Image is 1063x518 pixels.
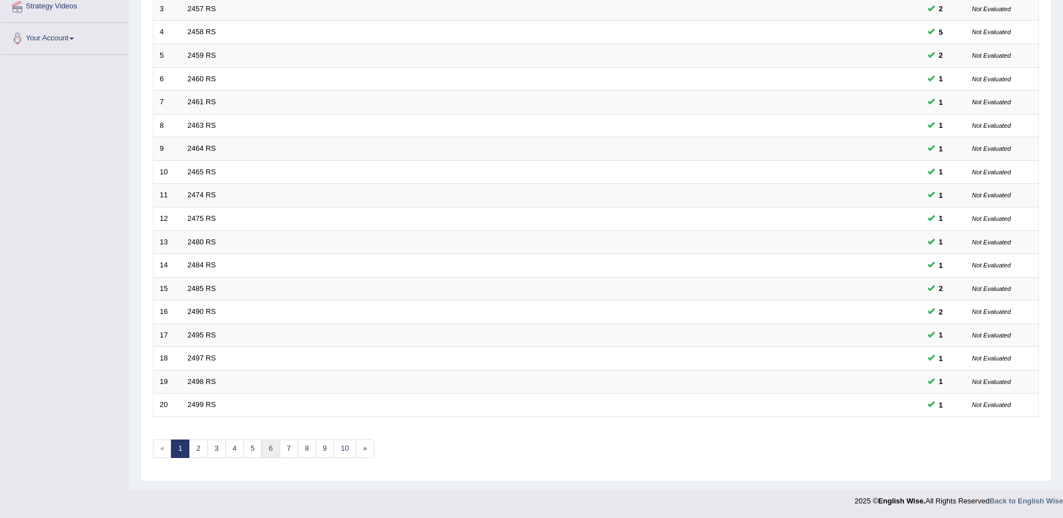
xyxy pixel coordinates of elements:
[188,284,216,293] a: 2485 RS
[188,144,216,152] a: 2464 RS
[171,440,189,458] a: 1
[154,347,182,371] td: 18
[972,76,1011,82] small: Not Evaluated
[972,308,1011,315] small: Not Evaluated
[154,254,182,277] td: 14
[154,44,182,68] td: 5
[935,329,948,341] span: You can still take this question
[188,191,216,199] a: 2474 RS
[154,277,182,300] td: 15
[972,215,1011,222] small: Not Evaluated
[188,331,216,339] a: 2495 RS
[935,260,948,271] span: You can still take this question
[972,52,1011,59] small: Not Evaluated
[972,378,1011,385] small: Not Evaluated
[972,192,1011,198] small: Not Evaluated
[935,189,948,201] span: You can still take this question
[315,440,334,458] a: 9
[207,440,226,458] a: 3
[188,98,216,106] a: 2461 RS
[972,169,1011,175] small: Not Evaluated
[972,122,1011,129] small: Not Evaluated
[188,261,216,269] a: 2484 RS
[154,160,182,184] td: 10
[972,145,1011,152] small: Not Evaluated
[1,23,128,51] a: Your Account
[154,323,182,347] td: 17
[188,377,216,386] a: 2498 RS
[935,119,948,131] span: You can still take this question
[972,6,1011,12] small: Not Evaluated
[154,207,182,230] td: 12
[188,4,216,13] a: 2457 RS
[972,401,1011,408] small: Not Evaluated
[280,440,298,458] a: 7
[188,238,216,246] a: 2480 RS
[972,262,1011,269] small: Not Evaluated
[878,497,925,505] strong: English Wise.
[188,51,216,59] a: 2459 RS
[935,236,948,248] span: You can still take this question
[188,121,216,129] a: 2463 RS
[225,440,244,458] a: 4
[188,354,216,362] a: 2497 RS
[972,332,1011,339] small: Not Evaluated
[188,400,216,409] a: 2499 RS
[935,212,948,224] span: You can still take this question
[935,306,948,318] span: You can still take this question
[935,73,948,85] span: You can still take this question
[154,67,182,91] td: 6
[243,440,262,458] a: 5
[972,29,1011,35] small: Not Evaluated
[935,353,948,364] span: You can still take this question
[188,168,216,176] a: 2465 RS
[935,143,948,155] span: You can still take this question
[935,283,948,294] span: You can still take this question
[154,370,182,394] td: 19
[154,184,182,207] td: 11
[188,27,216,36] a: 2458 RS
[154,394,182,417] td: 20
[188,307,216,316] a: 2490 RS
[154,91,182,114] td: 7
[972,239,1011,246] small: Not Evaluated
[972,99,1011,105] small: Not Evaluated
[333,440,356,458] a: 10
[972,355,1011,362] small: Not Evaluated
[935,49,948,61] span: You can still take this question
[153,440,171,458] span: «
[154,114,182,137] td: 8
[935,166,948,178] span: You can still take this question
[261,440,280,458] a: 6
[935,376,948,387] span: You can still take this question
[154,230,182,254] td: 13
[188,214,216,223] a: 2475 RS
[188,75,216,83] a: 2460 RS
[154,300,182,324] td: 16
[356,440,374,458] a: »
[972,285,1011,292] small: Not Evaluated
[990,497,1063,505] a: Back to English Wise
[154,21,182,44] td: 4
[298,440,316,458] a: 8
[189,440,207,458] a: 2
[855,490,1063,506] div: 2025 © All Rights Reserved
[935,399,948,411] span: You can still take this question
[935,96,948,108] span: You can still take this question
[935,26,948,38] span: You can still take this question
[935,3,948,15] span: You can still take this question
[154,137,182,161] td: 9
